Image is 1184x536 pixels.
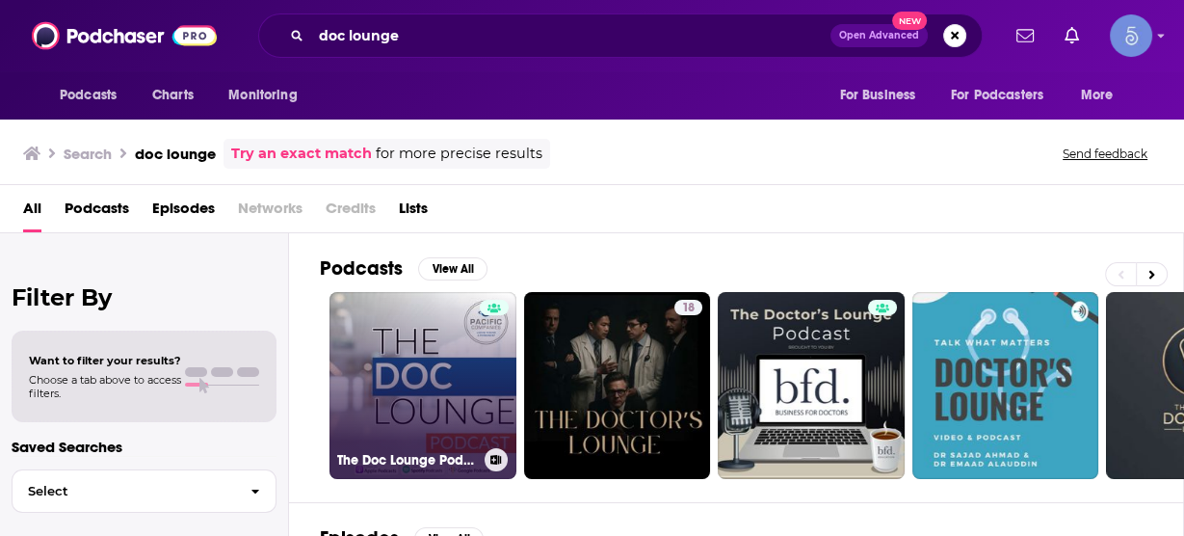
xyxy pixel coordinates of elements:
span: Credits [326,193,376,232]
a: 18 [674,300,702,315]
p: Saved Searches [12,438,276,456]
button: open menu [826,77,939,114]
button: open menu [938,77,1071,114]
h3: The Doc Lounge Podcast [337,452,477,469]
span: Want to filter your results? [29,354,181,367]
h3: doc lounge [135,145,216,163]
span: for more precise results [376,143,542,165]
a: Show notifications dropdown [1009,19,1041,52]
a: Podcasts [65,193,129,232]
span: Open Advanced [839,31,919,40]
img: User Profile [1110,14,1152,57]
h2: Podcasts [320,256,403,281]
span: Select [13,485,235,497]
button: View All [418,257,487,281]
button: Select [12,469,276,513]
a: The Doc Lounge Podcast [329,292,516,479]
span: Charts [152,82,194,109]
span: Choose a tab above to access filters. [29,373,181,400]
div: Search podcasts, credits, & more... [258,13,983,58]
button: open menu [215,77,322,114]
a: All [23,193,41,232]
button: Show profile menu [1110,14,1152,57]
a: Lists [399,193,428,232]
img: Podchaser - Follow, Share and Rate Podcasts [32,17,217,54]
span: More [1081,82,1114,109]
span: Podcasts [60,82,117,109]
h2: Filter By [12,283,276,311]
span: New [892,12,927,30]
a: Show notifications dropdown [1057,19,1087,52]
button: Open AdvancedNew [830,24,928,47]
a: Episodes [152,193,215,232]
span: For Podcasters [951,82,1043,109]
span: Monitoring [228,82,297,109]
input: Search podcasts, credits, & more... [311,20,830,51]
button: open menu [46,77,142,114]
span: For Business [839,82,915,109]
a: 18 [524,292,711,479]
button: Send feedback [1057,146,1153,162]
span: Logged in as Spiral5-G1 [1110,14,1152,57]
span: 18 [682,299,695,318]
a: Try an exact match [231,143,372,165]
button: open menu [1067,77,1138,114]
a: Charts [140,77,205,114]
h3: Search [64,145,112,163]
span: Networks [238,193,303,232]
a: PodcastsView All [320,256,487,281]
